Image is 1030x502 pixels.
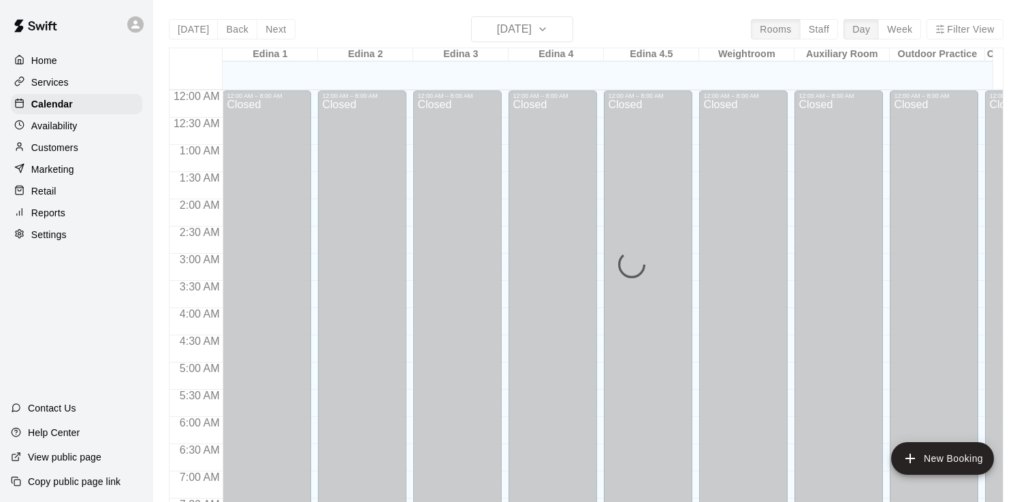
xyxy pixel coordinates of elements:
[170,90,223,102] span: 12:00 AM
[176,390,223,401] span: 5:30 AM
[11,181,142,201] a: Retail
[891,442,994,475] button: add
[11,116,142,136] a: Availability
[176,444,223,456] span: 6:30 AM
[31,76,69,89] p: Services
[322,93,402,99] div: 12:00 AM – 8:00 AM
[604,48,699,61] div: Edina 4.5
[799,93,879,99] div: 12:00 AM – 8:00 AM
[223,48,318,61] div: Edina 1
[31,228,67,241] p: Settings
[176,145,223,156] span: 1:00 AM
[28,426,80,439] p: Help Center
[11,94,142,114] a: Calendar
[318,48,413,61] div: Edina 2
[31,184,57,198] p: Retail
[176,254,223,265] span: 3:00 AM
[794,48,890,61] div: Auxiliary Room
[894,93,974,99] div: 12:00 AM – 8:00 AM
[28,450,101,464] p: View public page
[509,48,604,61] div: Edina 4
[31,54,57,67] p: Home
[31,141,78,154] p: Customers
[413,48,509,61] div: Edina 3
[176,281,223,292] span: 3:30 AM
[11,50,142,71] a: Home
[176,199,223,211] span: 2:00 AM
[11,137,142,158] a: Customers
[890,48,985,61] div: Outdoor Practice
[11,203,142,223] a: Reports
[608,93,688,99] div: 12:00 AM – 8:00 AM
[11,72,142,93] a: Services
[31,119,78,133] p: Availability
[176,417,223,429] span: 6:00 AM
[176,471,223,483] span: 7:00 AM
[703,93,784,99] div: 12:00 AM – 8:00 AM
[699,48,794,61] div: Weightroom
[28,475,120,488] p: Copy public page link
[11,224,142,245] a: Settings
[176,363,223,374] span: 5:00 AM
[176,335,223,347] span: 4:30 AM
[31,163,74,176] p: Marketing
[176,227,223,238] span: 2:30 AM
[31,97,73,111] p: Calendar
[227,93,307,99] div: 12:00 AM – 8:00 AM
[28,401,76,415] p: Contact Us
[513,93,593,99] div: 12:00 AM – 8:00 AM
[170,118,223,129] span: 12:30 AM
[31,206,65,220] p: Reports
[417,93,498,99] div: 12:00 AM – 8:00 AM
[11,159,142,180] a: Marketing
[176,308,223,320] span: 4:00 AM
[176,172,223,184] span: 1:30 AM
